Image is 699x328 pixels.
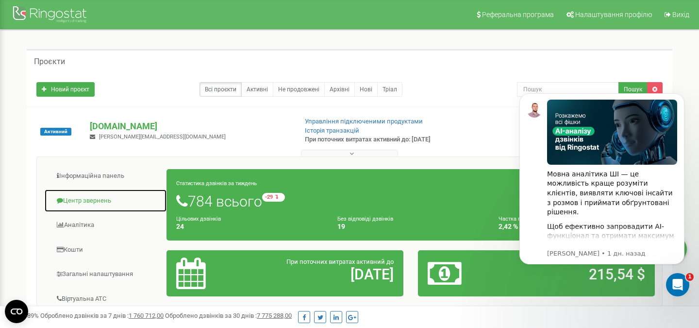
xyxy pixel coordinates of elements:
h4: 24 [176,223,323,230]
span: Налаштування профілю [575,11,652,18]
h1: 784 всього [176,193,645,209]
a: Віртуальна АТС [44,287,167,311]
p: При поточних витратах активний до: [DATE] [305,135,450,144]
a: Архівні [324,82,355,97]
h4: 19 [337,223,484,230]
span: При поточних витратах активний до [286,258,394,265]
a: Загальні налаштування [44,262,167,286]
small: -29 [262,193,285,202]
a: Аналiтика [44,213,167,237]
span: Вихід [672,11,689,18]
iframe: Intercom live chat [666,273,689,296]
span: Оброблено дзвінків за 30 днів : [165,312,292,319]
a: Історія транзакцій [305,127,359,134]
button: Open CMP widget [5,300,28,323]
span: Реферальна програма [482,11,554,18]
u: 1 760 712,00 [129,312,164,319]
small: Статистика дзвінків за тиждень [176,180,257,187]
small: Цільових дзвінків [176,216,221,222]
iframe: Intercom notifications сообщение [505,79,699,302]
a: Новий проєкт [36,82,95,97]
a: Активні [241,82,273,97]
u: 7 775 288,00 [257,312,292,319]
span: Оброблено дзвінків за 7 днів : [40,312,164,319]
h5: Проєкти [34,57,65,66]
a: Не продовжені [273,82,325,97]
a: Нові [354,82,378,97]
p: [DOMAIN_NAME] [90,120,289,133]
a: Центр звернень [44,189,167,213]
span: Активний [40,128,71,136]
a: Кошти [44,238,167,262]
span: [PERSON_NAME][EMAIL_ADDRESS][DOMAIN_NAME] [99,134,226,140]
a: Управління підключеними продуктами [305,118,423,125]
a: Всі проєкти [200,82,242,97]
small: Без відповіді дзвінків [337,216,393,222]
small: Частка пропущених дзвінків [499,216,570,222]
span: 1 [686,273,694,281]
h2: [DATE] [253,266,394,282]
a: Тріал [377,82,402,97]
h4: 2,42 % [499,223,645,230]
a: Інформаційна панель [44,164,167,188]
